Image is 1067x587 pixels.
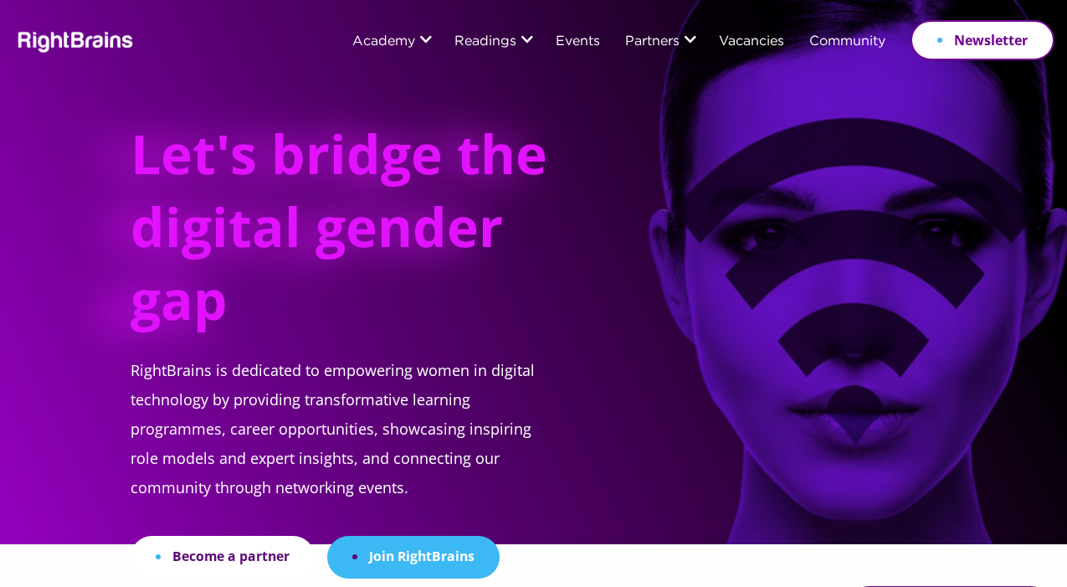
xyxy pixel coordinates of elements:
[131,356,549,536] p: RightBrains is dedicated to empowering women in digital technology by providing transformative le...
[131,117,549,356] h1: Let's bridge the digital gender gap
[719,35,784,49] a: Vacancies
[556,35,600,49] a: Events
[625,35,680,49] a: Partners
[13,28,134,53] img: Rightbrains
[911,20,1054,60] a: Newsletter
[454,35,516,49] a: Readings
[352,35,415,49] a: Academy
[131,536,315,579] a: Become a partner
[809,35,885,49] a: Community
[327,536,500,579] a: Join RightBrains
